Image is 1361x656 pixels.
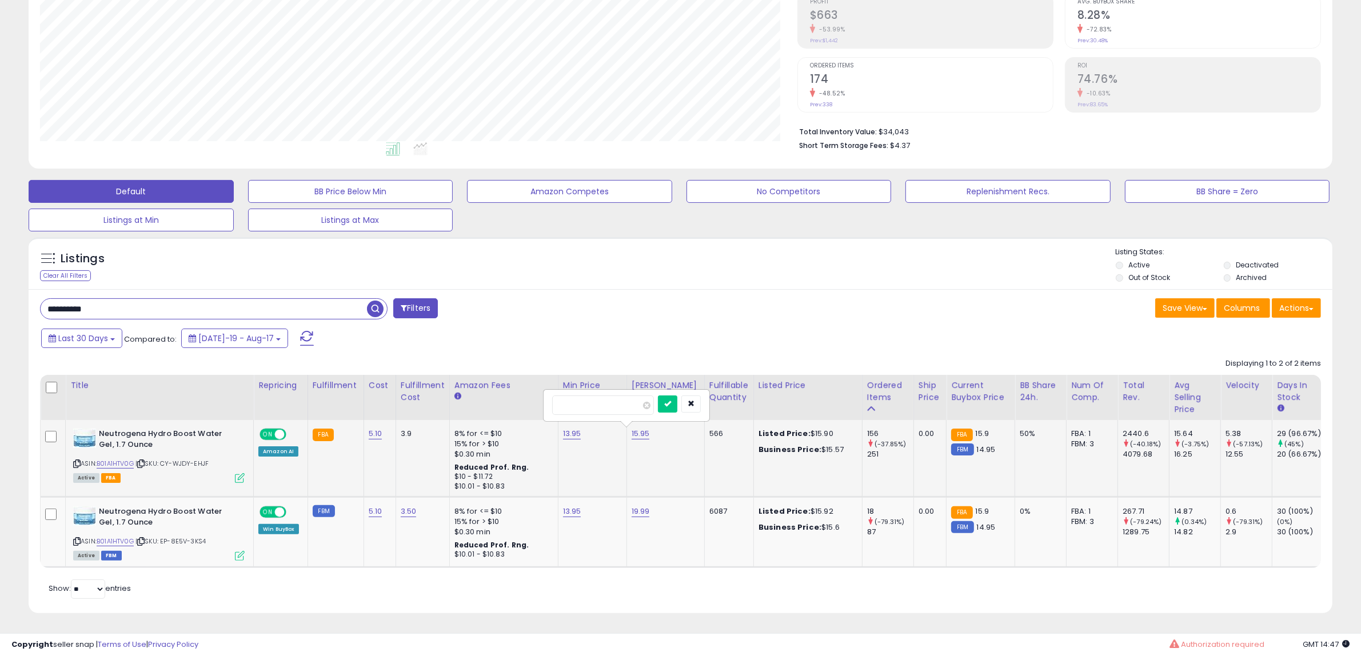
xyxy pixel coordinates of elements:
div: $10.01 - $10.83 [454,550,549,559]
div: 156 [867,429,913,439]
div: ASIN: [73,506,245,559]
span: All listings currently available for purchase on Amazon [73,551,99,561]
div: [PERSON_NAME] [632,379,700,391]
div: $15.90 [759,429,853,439]
a: Terms of Use [98,639,146,650]
a: 13.95 [563,506,581,517]
small: (45%) [1284,439,1304,449]
div: 30 (100%) [1277,506,1323,517]
b: Short Term Storage Fees: [799,141,888,150]
span: All listings currently available for purchase on Amazon [73,473,99,483]
b: Neutrogena Hydro Boost Water Gel, 1.7 Ounce [99,429,238,453]
div: FBA: 1 [1071,429,1109,439]
div: Ordered Items [867,379,909,403]
button: Filters [393,298,438,318]
img: 41sKaEW04jL._SL40_.jpg [73,429,96,448]
small: -53.99% [815,25,845,34]
div: Total Rev. [1123,379,1164,403]
b: Reduced Prof. Rng. [454,462,529,472]
small: (-79.31%) [875,517,904,526]
div: 5.38 [1226,429,1272,439]
div: 0.00 [919,506,937,517]
small: FBA [313,429,334,441]
div: $10 - $11.72 [454,472,549,482]
span: ON [261,430,275,439]
small: FBM [951,521,973,533]
small: -10.63% [1083,89,1111,98]
div: 267.71 [1123,506,1169,517]
small: -72.83% [1083,25,1112,34]
button: [DATE]-19 - Aug-17 [181,329,288,348]
div: 20 (66.67%) [1277,449,1323,459]
small: (-3.75%) [1182,439,1209,449]
div: 2.9 [1226,527,1272,537]
span: $4.37 [890,140,910,151]
span: [DATE]-19 - Aug-17 [198,333,274,344]
small: Prev: 338 [810,101,832,108]
div: 14.82 [1174,527,1220,537]
h2: 74.76% [1077,73,1320,88]
div: Fulfillment Cost [401,379,445,403]
div: seller snap | | [11,639,198,650]
div: 2440.6 [1123,429,1169,439]
span: OFF [285,507,303,517]
small: (0.34%) [1182,517,1207,526]
div: 0.6 [1226,506,1272,517]
b: Listed Price: [759,428,811,439]
div: 50% [1020,429,1057,439]
div: 0.00 [919,429,937,439]
div: 251 [867,449,913,459]
div: 14.87 [1174,506,1220,517]
a: 5.10 [369,428,382,439]
small: -48.52% [815,89,845,98]
div: 8% for <= $10 [454,506,549,517]
b: Total Inventory Value: [799,127,877,137]
span: ON [261,507,275,517]
div: 6087 [709,506,745,517]
small: Prev: 30.48% [1077,37,1108,44]
small: FBM [951,443,973,455]
button: No Competitors [687,180,892,203]
span: Ordered Items [810,63,1053,69]
b: Listed Price: [759,506,811,517]
div: Amazon Fees [454,379,553,391]
small: FBM [313,505,335,517]
div: BB Share 24h. [1020,379,1061,403]
div: Listed Price [759,379,857,391]
h5: Listings [61,251,105,267]
a: 13.95 [563,428,581,439]
span: | SKU: EP-8E5V-3KS4 [135,537,206,546]
div: 18 [867,506,913,517]
span: | SKU: CY-WJDY-EHJF [135,459,209,468]
b: Neutrogena Hydro Boost Water Gel, 1.7 Ounce [99,506,238,530]
div: 15% for > $10 [454,517,549,527]
li: $34,043 [799,124,1312,138]
span: 15.9 [976,428,989,439]
button: Replenishment Recs. [905,180,1111,203]
b: Business Price: [759,444,821,455]
small: (-57.13%) [1233,439,1263,449]
a: B01A1HTV0G [97,537,134,546]
div: Ship Price [919,379,941,403]
a: 5.10 [369,506,382,517]
div: 8% for <= $10 [454,429,549,439]
a: 3.50 [401,506,417,517]
a: 15.95 [632,428,650,439]
span: ROI [1077,63,1320,69]
div: $0.30 min [454,527,549,537]
div: 0% [1020,506,1057,517]
small: (-37.85%) [875,439,906,449]
div: 30 (100%) [1277,527,1323,537]
div: 15% for > $10 [454,439,549,449]
div: Title [70,379,249,391]
div: 3.9 [401,429,441,439]
div: Amazon AI [258,446,298,457]
b: Reduced Prof. Rng. [454,540,529,550]
span: OFF [285,430,303,439]
p: Listing States: [1116,247,1332,258]
span: Last 30 Days [58,333,108,344]
div: Current Buybox Price [951,379,1010,403]
div: Displaying 1 to 2 of 2 items [1226,358,1321,369]
span: Compared to: [124,334,177,345]
small: (-40.18%) [1130,439,1161,449]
